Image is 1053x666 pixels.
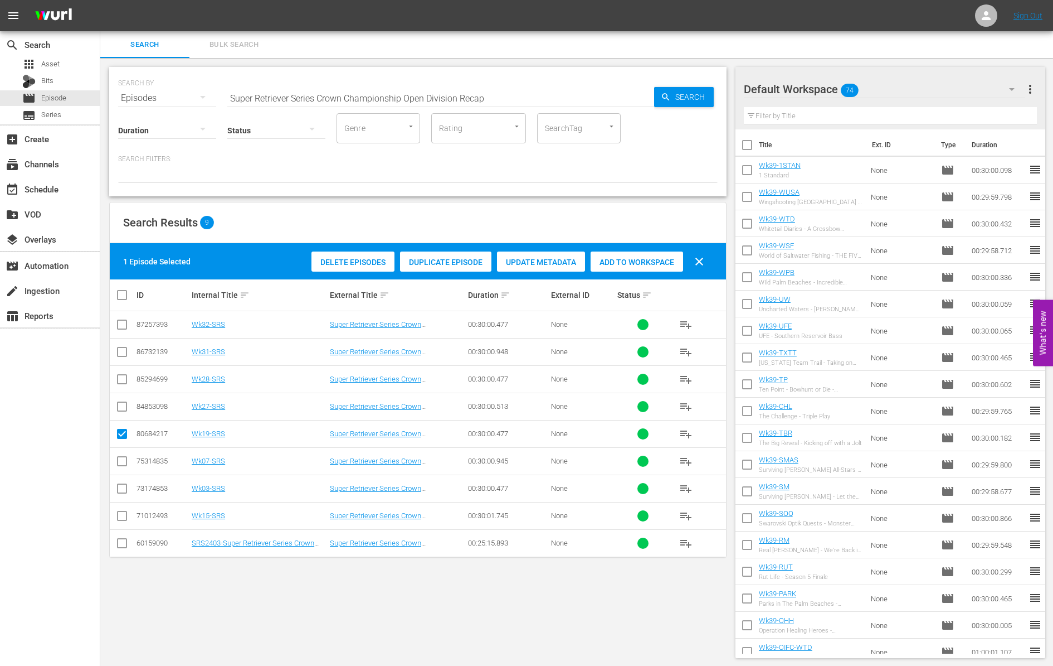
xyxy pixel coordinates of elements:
td: 00:30:00.866 [967,505,1028,532]
td: None [866,371,937,398]
a: Wk39-WTD [759,215,795,223]
span: reorder [1028,243,1042,257]
span: playlist_add [679,537,693,550]
td: 00:29:59.798 [967,184,1028,210]
div: Duration [468,288,548,302]
th: Title [759,129,865,161]
div: Swarovski Optik Quests - Monster Mule Deer [759,520,862,527]
td: 00:30:00.182 [967,424,1028,451]
div: 87257393 [136,320,188,329]
span: Automation [6,259,19,273]
span: reorder [1028,645,1042,658]
span: reorder [1028,270,1042,283]
div: 00:30:00.513 [468,402,548,411]
span: reorder [1028,484,1042,498]
span: Episode [941,297,954,311]
span: playlist_add [679,482,693,495]
div: External ID [551,291,614,300]
span: menu [7,9,20,22]
span: playlist_add [679,318,693,331]
span: reorder [1028,324,1042,337]
div: Internal Title [192,288,326,302]
a: Super Retriever Series Crown Championship Open Division Recap [330,348,442,364]
a: Wk39-TP [759,375,788,384]
div: None [551,511,614,520]
span: Episode [941,217,954,230]
button: playlist_add [672,530,699,557]
td: None [866,424,937,451]
button: Open [606,121,617,132]
div: None [551,539,614,547]
td: None [866,585,937,612]
span: playlist_add [679,400,693,413]
img: ans4CAIJ8jUAAAAAAAAAAAAAAAAAAAAAAAAgQb4GAAAAAAAAAAAAAAAAAAAAAAAAJMjXAAAAAAAAAAAAAAAAAAAAAAAAgAT5G... [27,3,80,29]
div: 86732139 [136,348,188,356]
button: playlist_add [672,366,699,393]
a: Wk39-RUT [759,563,793,571]
a: Super Retriever Series Crown Championship Open Division Recap [330,402,442,419]
div: 00:30:00.477 [468,375,548,383]
div: 00:30:00.477 [468,320,548,329]
span: Add to Workspace [591,258,683,267]
td: None [866,157,937,184]
span: Ingestion [6,284,19,298]
td: 00:29:59.765 [967,398,1028,424]
div: Operation Healing Heroes - [PERSON_NAME] [759,627,862,634]
span: Episode [941,619,954,632]
a: Wk39-OIFC-WTD [759,643,812,651]
td: None [866,478,937,505]
span: playlist_add [679,373,693,386]
td: None [866,184,937,210]
div: Rut Life - Season 5 Finale [759,573,828,581]
div: External Title [330,288,465,302]
span: reorder [1028,216,1042,230]
td: None [866,505,937,532]
div: Ten Point - Bowhunt or Die - [PERSON_NAME] 2021 Buck - Titan M1-Big Buck Shot While Hitting Scrap... [759,386,862,393]
span: Search [671,87,714,107]
span: Series [41,109,61,120]
a: Wk03-SRS [192,484,225,493]
button: Add to Workspace [591,252,683,272]
span: playlist_add [679,345,693,359]
span: Episode [41,93,66,104]
div: 1 Standard [759,172,801,179]
a: Wk27-SRS [192,402,225,411]
td: 00:30:00.465 [967,585,1028,612]
a: Super Retriever Series Crown Championship Open Division Recap [330,320,442,337]
div: None [551,402,614,411]
button: playlist_add [672,475,699,502]
td: None [866,291,937,317]
td: 00:29:58.712 [967,237,1028,264]
a: Wk39-TXTT [759,349,797,357]
button: Open [406,121,416,132]
span: Delete Episodes [311,258,394,267]
td: 00:29:59.800 [967,451,1028,478]
td: None [866,639,937,665]
div: Episodes [118,83,216,114]
div: 73174853 [136,484,188,493]
span: playlist_add [679,455,693,468]
a: Wk39-UFE [759,322,792,330]
div: Bits [22,75,36,88]
button: Update Metadata [497,252,585,272]
button: Duplicate Episode [400,252,491,272]
td: 00:30:00.299 [967,558,1028,585]
td: 00:30:00.465 [967,344,1028,371]
a: Wk32-SRS [192,320,225,329]
div: The Big Reveal - Kicking off with a Jolt [759,440,862,447]
a: Wk39-SOQ [759,509,793,518]
span: Episode [941,244,954,257]
div: 00:30:00.945 [468,457,548,465]
a: Wk39-RM [759,536,789,544]
th: Type [934,129,965,161]
td: None [866,344,937,371]
div: 00:25:15.893 [468,539,548,547]
td: 00:30:00.432 [967,210,1028,237]
span: Episode [941,485,954,498]
th: Ext. ID [865,129,935,161]
div: 00:30:01.745 [468,511,548,520]
a: Wk39-WUSA [759,188,799,196]
div: WIld Palm Beaches - Incredible Migration [759,279,862,286]
span: Overlays [6,233,19,247]
span: reorder [1028,297,1042,310]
